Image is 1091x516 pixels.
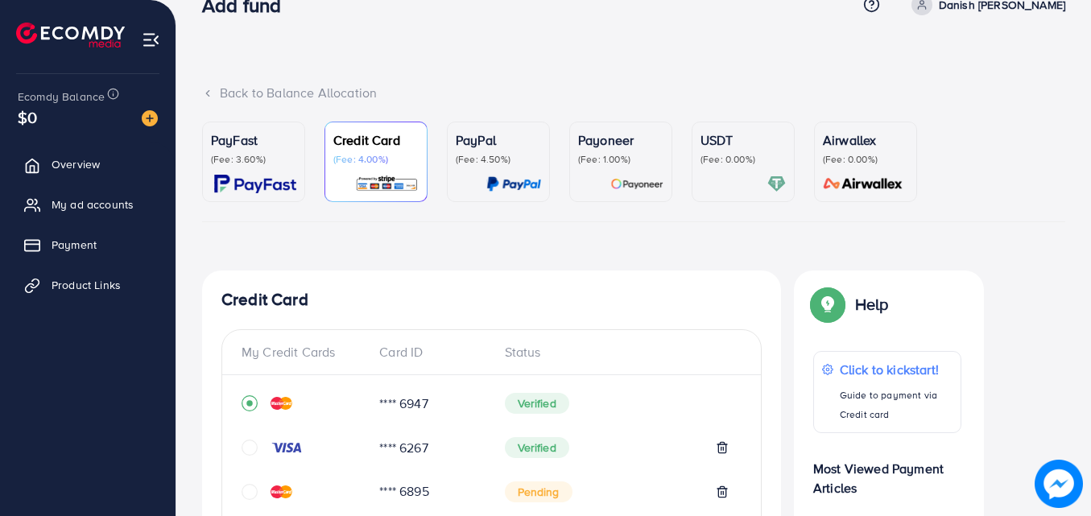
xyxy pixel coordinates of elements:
img: card [214,175,296,193]
span: Overview [52,156,100,172]
p: (Fee: 3.60%) [211,153,296,166]
p: (Fee: 4.50%) [456,153,541,166]
img: image [1035,460,1083,508]
span: My ad accounts [52,196,134,213]
h4: Credit Card [221,290,762,310]
img: image [142,110,158,126]
img: card [486,175,541,193]
span: $0 [18,105,37,129]
p: (Fee: 0.00%) [700,153,786,166]
img: menu [142,31,160,49]
img: card [355,175,419,193]
p: USDT [700,130,786,150]
span: Product Links [52,277,121,293]
p: (Fee: 0.00%) [823,153,908,166]
a: My ad accounts [12,188,163,221]
div: My Credit Cards [242,343,366,361]
div: Card ID [366,343,491,361]
p: Help [855,295,889,314]
p: (Fee: 1.00%) [578,153,663,166]
span: Payment [52,237,97,253]
div: Back to Balance Allocation [202,84,1065,102]
img: Popup guide [813,290,842,319]
svg: record circle [242,395,258,411]
img: card [818,175,908,193]
a: Product Links [12,269,163,301]
a: Overview [12,148,163,180]
img: card [767,175,786,193]
p: PayPal [456,130,541,150]
svg: circle [242,484,258,500]
img: credit [271,441,303,454]
span: Verified [505,437,569,458]
div: Status [492,343,742,361]
svg: circle [242,440,258,456]
img: credit [271,485,292,498]
img: card [610,175,663,193]
span: Pending [505,481,572,502]
img: logo [16,23,125,47]
p: Payoneer [578,130,663,150]
span: Verified [505,393,569,414]
p: Most Viewed Payment Articles [813,446,961,497]
p: (Fee: 4.00%) [333,153,419,166]
p: Credit Card [333,130,419,150]
p: PayFast [211,130,296,150]
a: Payment [12,229,163,261]
p: Airwallex [823,130,908,150]
p: Click to kickstart! [840,360,953,379]
img: credit [271,397,292,410]
p: Guide to payment via Credit card [840,386,953,424]
span: Ecomdy Balance [18,89,105,105]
